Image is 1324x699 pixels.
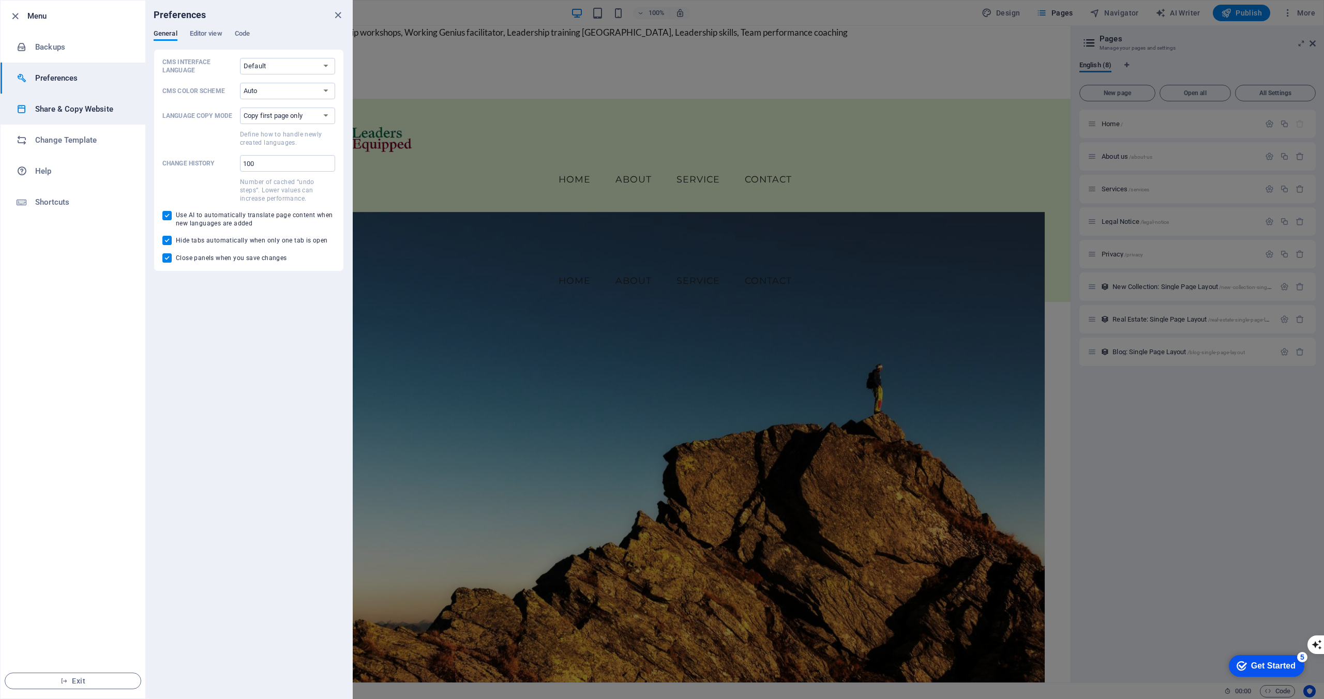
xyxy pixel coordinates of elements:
[35,72,131,84] h6: Preferences
[240,155,335,172] input: Change historyNumber of cached “undo steps”. Lower values can increase performance.
[35,196,131,208] h6: Shortcuts
[240,130,335,147] p: Define how to handle newly created languages.
[240,58,335,74] select: CMS Interface Language
[162,87,236,95] p: CMS Color Scheme
[27,10,137,22] h6: Menu
[13,677,132,685] span: Exit
[35,41,131,53] h6: Backups
[235,27,250,42] span: Code
[240,83,335,99] select: CMS Color Scheme
[176,254,287,262] span: Close panels when you save changes
[162,58,236,74] p: CMS Interface Language
[5,673,141,689] button: Exit
[154,27,177,42] span: General
[1,156,145,187] a: Help
[190,27,222,42] span: Editor view
[240,178,335,203] p: Number of cached “undo steps”. Lower values can increase performance.
[176,236,328,245] span: Hide tabs automatically when only one tab is open
[35,165,131,177] h6: Help
[162,112,236,120] p: Language Copy Mode
[240,108,335,124] select: Language Copy ModeDefine how to handle newly created languages.
[176,211,335,227] span: Use AI to automatically translate page content when new languages are added
[154,29,344,49] div: Preferences
[35,103,131,115] h6: Share & Copy Website
[332,9,344,21] button: close
[154,9,206,21] h6: Preferences
[162,159,236,168] p: Change history
[1221,650,1308,681] iframe: To enrich screen reader interactions, please activate Accessibility in Grammarly extension settings
[35,134,131,146] h6: Change Template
